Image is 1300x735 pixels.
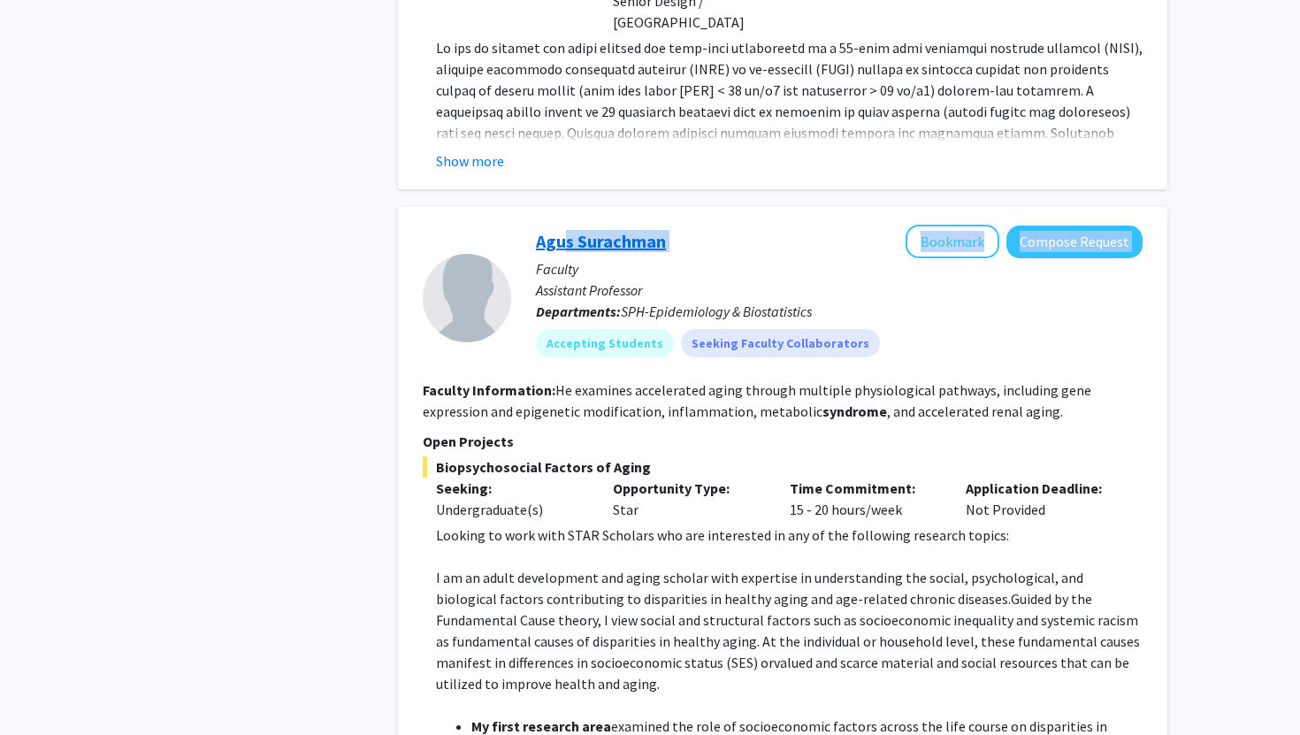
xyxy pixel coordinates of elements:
[536,230,666,252] a: Agus Surachman
[776,478,953,520] div: 15 - 20 hours/week
[600,478,776,520] div: Star
[621,302,812,320] span: SPH-Epidemiology & Biostatistics
[436,37,1143,271] p: Lo ips do sitamet con adipi elitsed doe temp-inci utlaboreetd ma a 55-enim admi veniamqui nostrud...
[423,431,1143,452] p: Open Projects
[536,329,674,357] mat-chip: Accepting Students
[436,524,1143,546] p: Looking to work with STAR Scholars who are interested in any of the following research topics:
[966,478,1116,499] p: Application Deadline:
[790,478,940,499] p: Time Commitment:
[471,717,611,735] strong: My first research area
[536,302,621,320] b: Departments:
[423,456,1143,478] span: Biopsychosocial Factors of Aging
[536,279,1143,301] p: Assistant Professor
[906,225,999,258] button: Add Agus Surachman to Bookmarks
[436,478,586,499] p: Seeking:
[436,150,504,172] button: Show more
[423,381,555,399] b: Faculty Information:
[13,655,75,722] iframe: Chat
[681,329,880,357] mat-chip: Seeking Faculty Collaborators
[423,381,1091,420] fg-read-more: He examines accelerated aging through multiple physiological pathways, including gene expression ...
[436,567,1143,694] p: I am an adult development and aging scholar with expertise in understanding the social, psycholog...
[952,478,1129,520] div: Not Provided
[1006,226,1143,258] button: Compose Request to Agus Surachman
[613,478,763,499] p: Opportunity Type:
[436,499,586,520] div: Undergraduate(s)
[536,258,1143,279] p: Faculty
[822,402,887,420] b: syndrome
